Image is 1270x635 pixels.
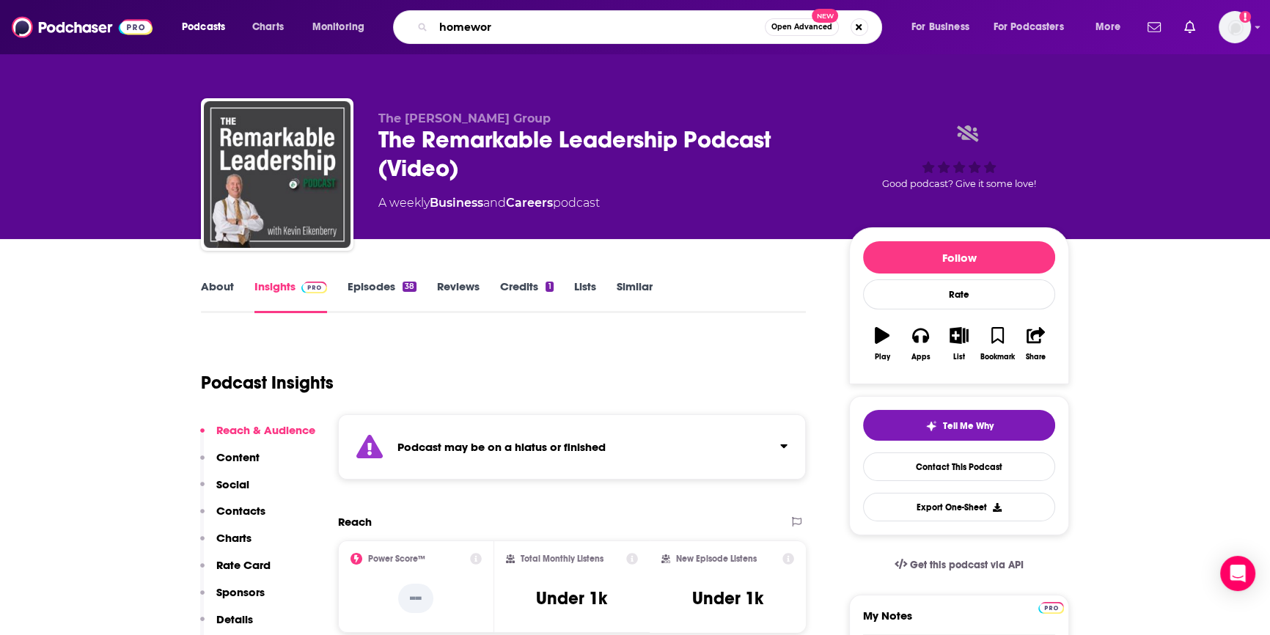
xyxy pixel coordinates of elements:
img: User Profile [1219,11,1251,43]
a: Reviews [437,279,480,313]
p: Reach & Audience [216,423,315,437]
div: Good podcast? Give it some love! [849,111,1069,202]
button: Show profile menu [1219,11,1251,43]
button: Open AdvancedNew [765,18,839,36]
img: Podchaser - Follow, Share and Rate Podcasts [12,13,153,41]
button: Rate Card [200,558,271,585]
div: 38 [403,282,416,292]
a: InsightsPodchaser Pro [254,279,327,313]
div: List [953,353,965,361]
img: Podchaser Pro [301,282,327,293]
h2: Total Monthly Listens [521,554,603,564]
input: Search podcasts, credits, & more... [433,15,765,39]
span: Logged in as BenLaurro [1219,11,1251,43]
button: tell me why sparkleTell Me Why [863,410,1055,441]
span: New [812,9,838,23]
button: Content [200,450,260,477]
button: List [940,317,978,370]
img: Podchaser Pro [1038,602,1064,614]
span: More [1095,17,1120,37]
span: For Podcasters [994,17,1064,37]
span: and [483,196,506,210]
h2: New Episode Listens [676,554,757,564]
a: Lists [574,279,596,313]
h1: Podcast Insights [201,372,334,394]
button: Reach & Audience [200,423,315,450]
div: Apps [911,353,931,361]
span: Open Advanced [771,23,832,31]
button: Sponsors [200,585,265,612]
div: 1 [546,282,553,292]
button: open menu [302,15,383,39]
button: Share [1017,317,1055,370]
button: Apps [901,317,939,370]
strong: Podcast may be on a hiatus or finished [397,440,606,454]
button: Follow [863,241,1055,274]
p: Contacts [216,504,265,518]
div: Rate [863,279,1055,309]
a: Charts [243,15,293,39]
span: Get this podcast via API [910,559,1024,571]
svg: Add a profile image [1239,11,1251,23]
span: Monitoring [312,17,364,37]
p: Content [216,450,260,464]
div: A weekly podcast [378,194,600,212]
div: Search podcasts, credits, & more... [407,10,896,44]
h3: Under 1k [692,587,763,609]
span: Podcasts [182,17,225,37]
div: Bookmark [980,353,1015,361]
a: Get this podcast via API [883,547,1035,583]
a: Careers [506,196,553,210]
button: open menu [901,15,988,39]
span: Good podcast? Give it some love! [882,178,1036,189]
p: Social [216,477,249,491]
label: My Notes [863,609,1055,634]
button: Charts [200,531,252,558]
button: Export One-Sheet [863,493,1055,521]
button: Bookmark [978,317,1016,370]
section: Click to expand status details [338,414,806,480]
button: open menu [172,15,244,39]
img: The Remarkable Leadership Podcast (Video) [204,101,350,248]
img: tell me why sparkle [925,420,937,432]
a: Contact This Podcast [863,452,1055,481]
button: Social [200,477,249,504]
span: Tell Me Why [943,420,994,432]
a: Similar [617,279,653,313]
span: For Business [911,17,969,37]
p: Details [216,612,253,626]
button: open menu [1085,15,1139,39]
a: Business [430,196,483,210]
p: Rate Card [216,558,271,572]
button: open menu [984,15,1085,39]
a: Episodes38 [348,279,416,313]
div: Open Intercom Messenger [1220,556,1255,591]
a: Credits1 [500,279,553,313]
a: About [201,279,234,313]
a: Show notifications dropdown [1178,15,1201,40]
p: Charts [216,531,252,545]
h3: Under 1k [536,587,607,609]
a: Show notifications dropdown [1142,15,1167,40]
span: Charts [252,17,284,37]
h2: Reach [338,515,372,529]
h2: Power Score™ [368,554,425,564]
button: Play [863,317,901,370]
div: Play [875,353,890,361]
p: Sponsors [216,585,265,599]
button: Contacts [200,504,265,531]
a: Pro website [1038,600,1064,614]
span: The [PERSON_NAME] Group [378,111,551,125]
div: Share [1026,353,1046,361]
p: -- [398,584,433,613]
